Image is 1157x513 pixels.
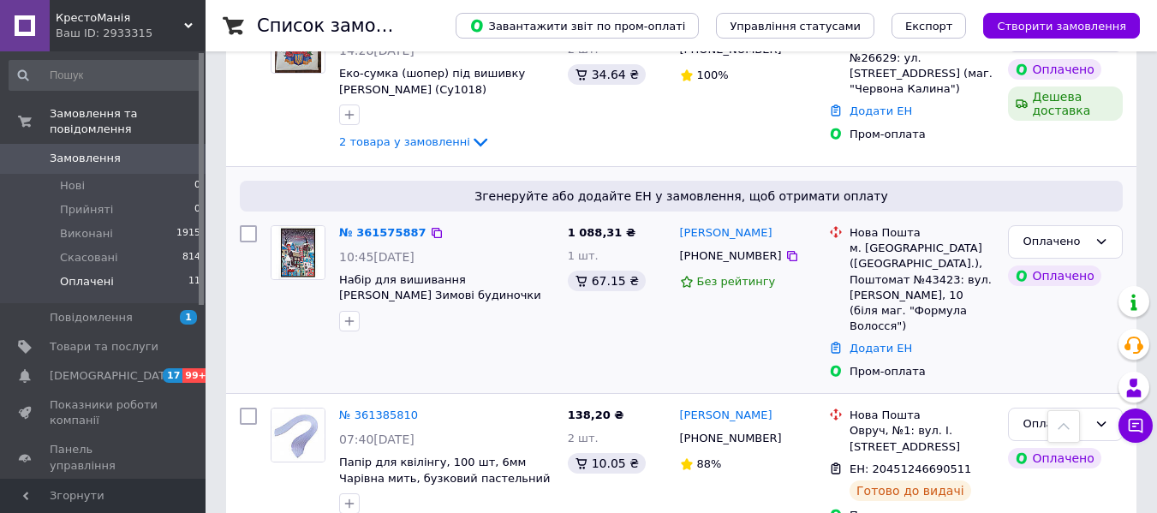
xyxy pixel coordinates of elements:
[568,409,624,421] span: 138,20 ₴
[247,188,1116,205] span: Згенеруйте або додайте ЕН у замовлення, щоб отримати оплату
[568,249,599,262] span: 1 шт.
[697,275,776,288] span: Без рейтингу
[966,19,1140,32] a: Створити замовлення
[850,423,994,454] div: Овруч, №1: вул. І. [STREET_ADDRESS]
[680,225,772,242] a: [PERSON_NAME]
[456,13,699,39] button: Завантажити звіт по пром-оплаті
[339,135,470,148] span: 2 товара у замовленні
[677,427,785,450] div: [PHONE_NUMBER]
[339,44,414,57] span: 14:28[DATE]
[194,178,200,194] span: 0
[60,250,118,265] span: Скасовані
[680,408,772,424] a: [PERSON_NAME]
[9,60,202,91] input: Пошук
[339,135,491,148] a: 2 товара у замовленні
[50,106,206,137] span: Замовлення та повідомлення
[568,453,646,474] div: 10.05 ₴
[983,13,1140,39] button: Створити замовлення
[271,409,325,462] img: Фото товару
[182,368,211,383] span: 99+
[50,368,176,384] span: [DEMOGRAPHIC_DATA]
[469,18,685,33] span: Завантажити звіт по пром-оплаті
[716,13,874,39] button: Управління статусами
[339,432,414,446] span: 07:40[DATE]
[271,225,325,280] a: Фото товару
[850,342,912,355] a: Додати ЕН
[850,480,971,501] div: Готово до видачі
[339,226,426,239] a: № 361575887
[850,34,994,97] div: Харьков, Почтомат №26629: ул. [STREET_ADDRESS] (маг. "Червона Калина")
[697,457,722,470] span: 88%
[850,127,994,142] div: Пром-оплата
[271,226,325,279] img: Фото товару
[188,274,200,289] span: 11
[1008,59,1100,80] div: Оплачено
[194,202,200,218] span: 0
[50,397,158,428] span: Показники роботи компанії
[56,26,206,41] div: Ваш ID: 2933315
[339,250,414,264] span: 10:45[DATE]
[56,10,184,26] span: КрестоМанія
[1023,233,1088,251] div: Оплачено
[568,432,599,444] span: 2 шт.
[271,408,325,462] a: Фото товару
[850,462,971,475] span: ЕН: 20451246690511
[1008,86,1123,121] div: Дешева доставка
[182,250,200,265] span: 814
[257,15,431,36] h1: Список замовлень
[568,226,635,239] span: 1 088,31 ₴
[892,13,967,39] button: Експорт
[568,43,599,56] span: 2 шт.
[60,274,114,289] span: Оплачені
[176,226,200,242] span: 1915
[850,408,994,423] div: Нова Пошта
[163,368,182,383] span: 17
[60,226,113,242] span: Виконані
[50,310,133,325] span: Повідомлення
[730,20,861,33] span: Управління статусами
[50,442,158,473] span: Панель управління
[1118,409,1153,443] button: Чат з покупцем
[568,64,646,85] div: 34.64 ₴
[60,178,85,194] span: Нові
[677,245,785,267] div: [PHONE_NUMBER]
[1008,448,1100,468] div: Оплачено
[905,20,953,33] span: Експорт
[850,241,994,334] div: м. [GEOGRAPHIC_DATA] ([GEOGRAPHIC_DATA].), Поштомат №43423: вул. [PERSON_NAME], 10 (біля маг. "Фо...
[850,364,994,379] div: Пром-оплата
[339,67,525,96] a: Еко-сумка (шопер) під вишивку [PERSON_NAME] (Су1018)
[60,202,113,218] span: Прийняті
[50,151,121,166] span: Замовлення
[1023,415,1088,433] div: Оплачено
[50,339,158,355] span: Товари та послуги
[850,225,994,241] div: Нова Пошта
[339,456,550,500] a: Папір для квілінгу, 100 шт, 6мм Чарівна мить, бузковий пастельний (26509-5)
[997,20,1126,33] span: Створити замовлення
[697,69,729,81] span: 100%
[568,271,646,291] div: 67.15 ₴
[339,409,418,421] a: № 361385810
[339,273,541,318] a: Набір для вишивання [PERSON_NAME] Зимові будиночки (Б-740)
[1008,265,1100,286] div: Оплачено
[180,310,197,325] span: 1
[850,104,912,117] a: Додати ЕН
